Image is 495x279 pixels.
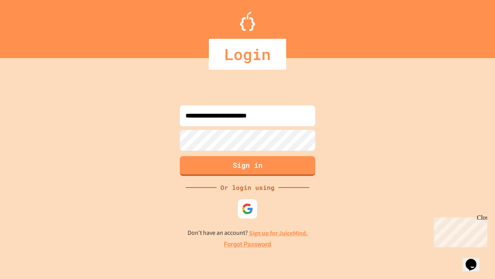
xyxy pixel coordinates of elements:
a: Sign up for JuiceMind. [249,229,308,237]
a: Forgot Password [224,240,271,249]
img: Logo.svg [240,12,255,31]
div: Login [209,39,286,70]
div: Chat with us now!Close [3,3,53,49]
img: google-icon.svg [242,203,253,215]
button: Sign in [180,156,315,176]
div: Or login using [217,183,278,192]
p: Don't have an account? [188,228,308,238]
iframe: chat widget [463,248,487,271]
iframe: chat widget [431,214,487,247]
